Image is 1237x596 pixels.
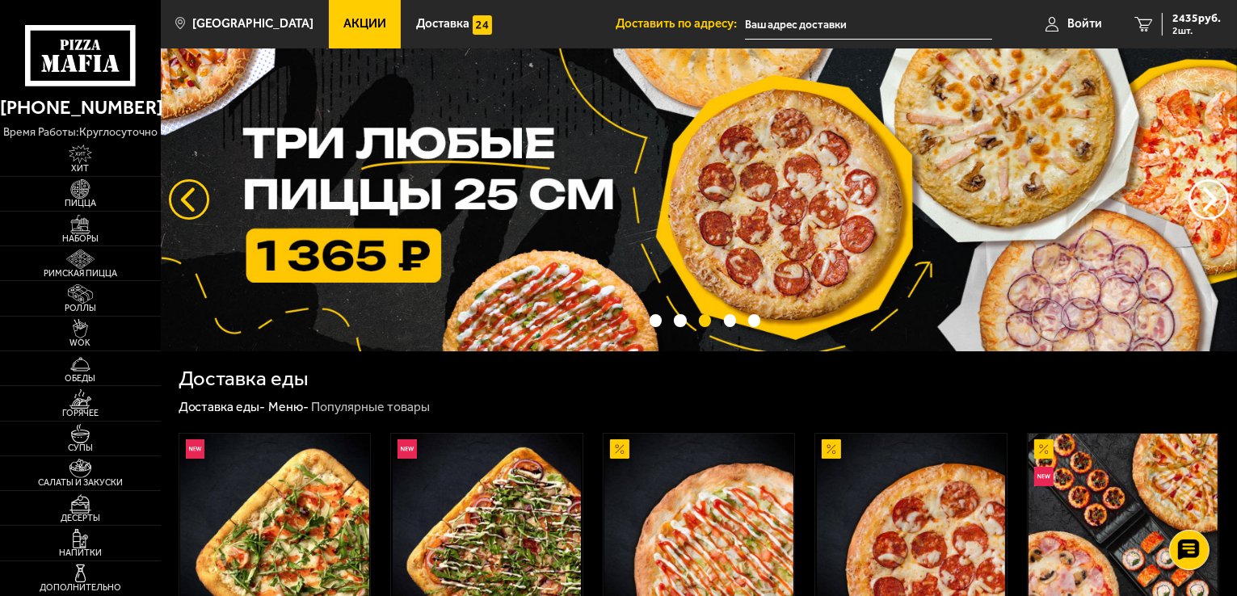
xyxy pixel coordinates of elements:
span: Акции [343,18,386,30]
span: [GEOGRAPHIC_DATA] [192,18,313,30]
span: Доставить по адресу: [616,18,745,30]
span: 2 шт. [1172,26,1221,36]
input: Ваш адрес доставки [745,10,992,40]
div: Популярные товары [311,399,430,416]
img: Новинка [398,439,417,459]
span: Войти [1067,18,1102,30]
a: Доставка еды- [179,399,266,414]
img: 15daf4d41897b9f0e9f617042186c801.svg [473,15,492,35]
img: Акционный [1034,439,1054,459]
img: Новинка [1034,467,1054,486]
button: следующий [169,179,209,220]
span: Доставка [416,18,469,30]
button: точки переключения [724,314,736,326]
button: точки переключения [748,314,760,326]
button: предыдущий [1189,179,1229,220]
img: Акционный [610,439,629,459]
a: Меню- [268,399,309,414]
img: Акционный [822,439,841,459]
span: 2435 руб. [1172,13,1221,24]
button: точки переключения [650,314,662,326]
button: точки переключения [674,314,686,326]
img: Новинка [186,439,205,459]
h1: Доставка еды [179,368,309,389]
button: точки переключения [699,314,711,326]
